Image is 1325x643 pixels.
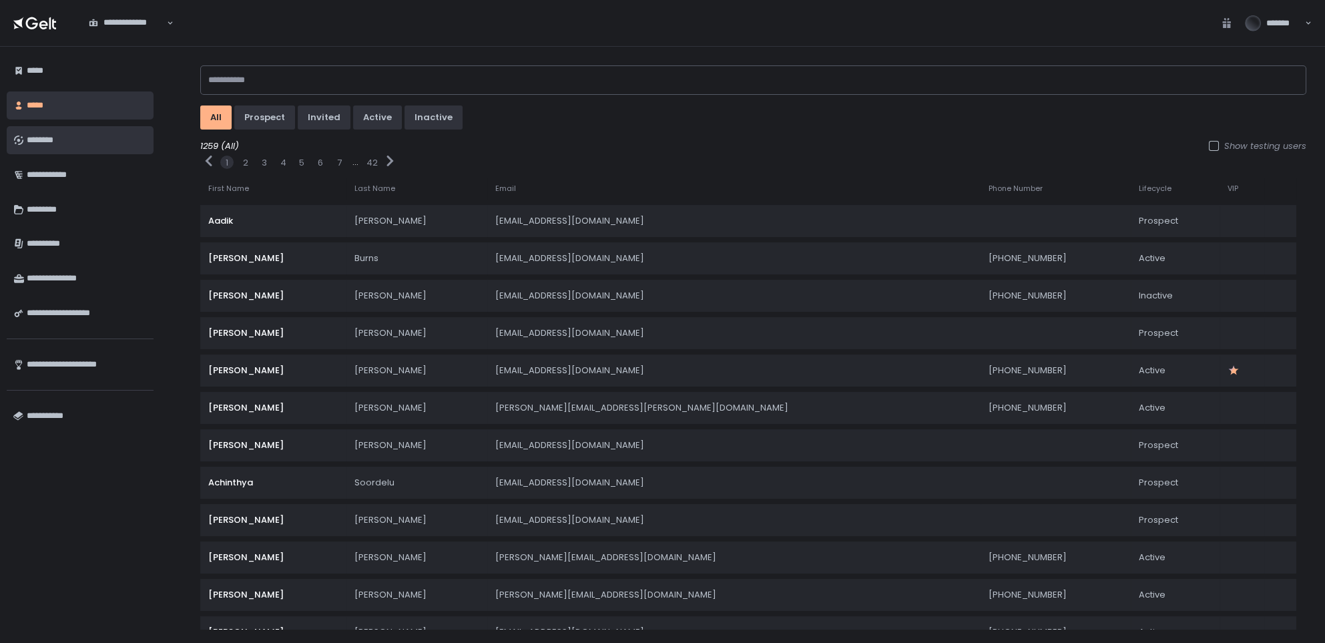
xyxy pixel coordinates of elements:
[1139,589,1165,601] span: active
[208,552,338,564] div: [PERSON_NAME]
[989,290,1123,302] div: [PHONE_NUMBER]
[1139,327,1178,339] span: prospect
[352,156,358,168] div: ...
[80,9,174,37] div: Search for option
[208,365,338,377] div: [PERSON_NAME]
[208,589,338,601] div: [PERSON_NAME]
[1228,184,1238,194] span: VIP
[1139,290,1173,302] span: inactive
[495,365,973,377] div: [EMAIL_ADDRESS][DOMAIN_NAME]
[1139,365,1165,377] span: active
[208,439,338,451] div: [PERSON_NAME]
[354,327,479,339] div: [PERSON_NAME]
[354,439,479,451] div: [PERSON_NAME]
[354,626,479,638] div: [PERSON_NAME]
[495,439,973,451] div: [EMAIL_ADDRESS][DOMAIN_NAME]
[226,157,228,169] button: 1
[354,365,479,377] div: [PERSON_NAME]
[208,215,338,227] div: Aadik
[366,157,378,169] button: 42
[405,105,463,130] button: inactive
[354,402,479,414] div: [PERSON_NAME]
[495,252,973,264] div: [EMAIL_ADDRESS][DOMAIN_NAME]
[208,626,338,638] div: [PERSON_NAME]
[308,112,340,124] div: invited
[89,29,166,42] input: Search for option
[354,290,479,302] div: [PERSON_NAME]
[1139,184,1171,194] span: Lifecycle
[354,184,395,194] span: Last Name
[495,402,973,414] div: [PERSON_NAME][EMAIL_ADDRESS][PERSON_NAME][DOMAIN_NAME]
[208,290,338,302] div: [PERSON_NAME]
[354,589,479,601] div: [PERSON_NAME]
[1139,514,1178,526] span: prospect
[495,552,973,564] div: [PERSON_NAME][EMAIL_ADDRESS][DOMAIN_NAME]
[243,157,248,169] button: 2
[989,402,1123,414] div: [PHONE_NUMBER]
[200,105,232,130] button: All
[244,112,285,124] div: prospect
[495,477,973,489] div: [EMAIL_ADDRESS][DOMAIN_NAME]
[989,252,1123,264] div: [PHONE_NUMBER]
[495,626,973,638] div: [EMAIL_ADDRESS][DOMAIN_NAME]
[1139,215,1178,227] span: prospect
[1139,439,1178,451] span: prospect
[208,402,338,414] div: [PERSON_NAME]
[354,552,479,564] div: [PERSON_NAME]
[989,626,1123,638] div: [PHONE_NUMBER]
[354,252,479,264] div: Burns
[208,477,338,489] div: Achinthya
[208,184,249,194] span: First Name
[415,112,453,124] div: inactive
[495,589,973,601] div: [PERSON_NAME][EMAIL_ADDRESS][DOMAIN_NAME]
[353,105,402,130] button: active
[495,184,516,194] span: Email
[280,157,286,169] button: 4
[989,552,1123,564] div: [PHONE_NUMBER]
[989,589,1123,601] div: [PHONE_NUMBER]
[495,215,973,227] div: [EMAIL_ADDRESS][DOMAIN_NAME]
[262,157,267,169] button: 3
[208,327,338,339] div: [PERSON_NAME]
[298,105,350,130] button: invited
[234,105,295,130] button: prospect
[208,514,338,526] div: [PERSON_NAME]
[495,514,973,526] div: [EMAIL_ADDRESS][DOMAIN_NAME]
[1139,626,1165,638] span: active
[208,252,338,264] div: [PERSON_NAME]
[1139,252,1165,264] span: active
[337,157,342,169] button: 7
[354,477,479,489] div: Soordelu
[210,112,222,124] div: All
[299,157,304,169] button: 5
[318,157,323,169] button: 6
[495,290,973,302] div: [EMAIL_ADDRESS][DOMAIN_NAME]
[354,215,479,227] div: [PERSON_NAME]
[989,184,1043,194] span: Phone Number
[354,514,479,526] div: [PERSON_NAME]
[1139,552,1165,564] span: active
[1139,402,1165,414] span: active
[989,365,1123,377] div: [PHONE_NUMBER]
[200,140,1306,152] div: 1259 (All)
[363,112,392,124] div: active
[1139,477,1178,489] span: prospect
[495,327,973,339] div: [EMAIL_ADDRESS][DOMAIN_NAME]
